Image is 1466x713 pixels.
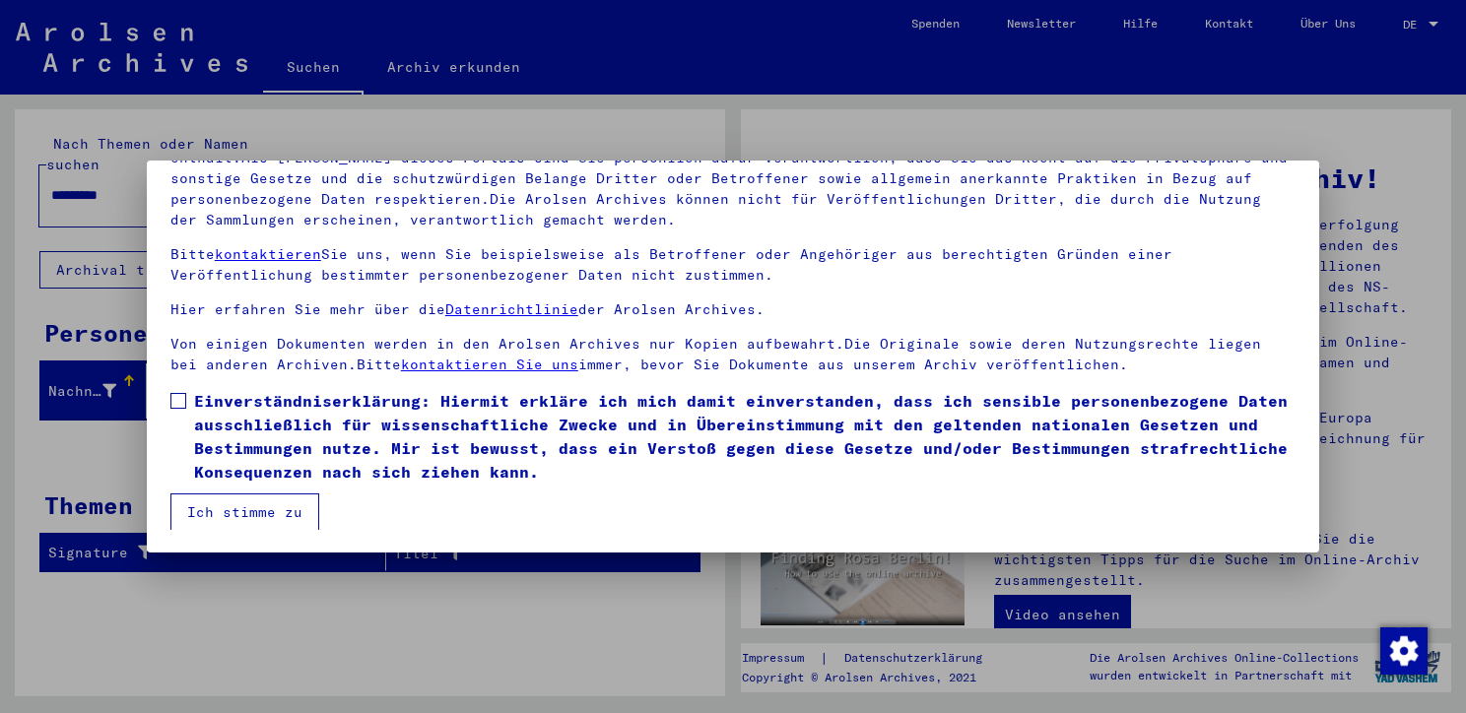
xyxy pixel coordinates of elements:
p: Bitte Sie uns, wenn Sie beispielsweise als Betroffener oder Angehöriger aus berechtigten Gründen ... [170,244,1296,286]
p: Hier erfahren Sie mehr über die der Arolsen Archives. [170,299,1296,320]
a: Datenrichtlinie [445,300,578,318]
p: Von einigen Dokumenten werden in den Arolsen Archives nur Kopien aufbewahrt.Die Originale sowie d... [170,334,1296,375]
p: Bitte beachten Sie, dass dieses Portal über NS - Verfolgte sensible Daten zu identifizierten oder... [170,127,1296,230]
div: Zustimmung ändern [1379,626,1427,674]
button: Ich stimme zu [170,493,319,531]
a: kontaktieren [215,245,321,263]
a: kontaktieren Sie uns [401,356,578,373]
img: Zustimmung ändern [1380,627,1428,675]
span: Einverständniserklärung: Hiermit erkläre ich mich damit einverstanden, dass ich sensible personen... [194,389,1296,484]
